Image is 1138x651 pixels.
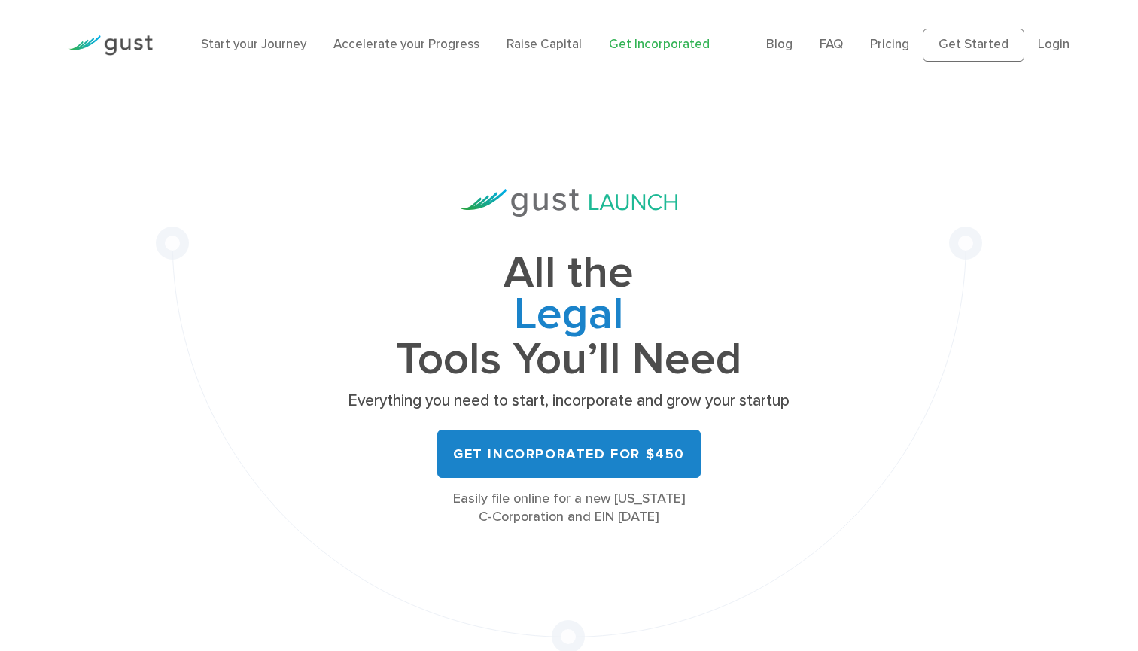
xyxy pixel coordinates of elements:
[343,490,795,526] div: Easily file online for a new [US_STATE] C-Corporation and EIN [DATE]
[820,37,843,52] a: FAQ
[461,189,677,217] img: Gust Launch Logo
[766,37,793,52] a: Blog
[870,37,909,52] a: Pricing
[343,253,795,380] h1: All the Tools You’ll Need
[68,35,153,56] img: Gust Logo
[333,37,479,52] a: Accelerate your Progress
[343,294,795,339] span: Legal
[343,391,795,412] p: Everything you need to start, incorporate and grow your startup
[609,37,710,52] a: Get Incorporated
[507,37,582,52] a: Raise Capital
[437,430,701,478] a: Get Incorporated for $450
[201,37,306,52] a: Start your Journey
[1038,37,1070,52] a: Login
[923,29,1024,62] a: Get Started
